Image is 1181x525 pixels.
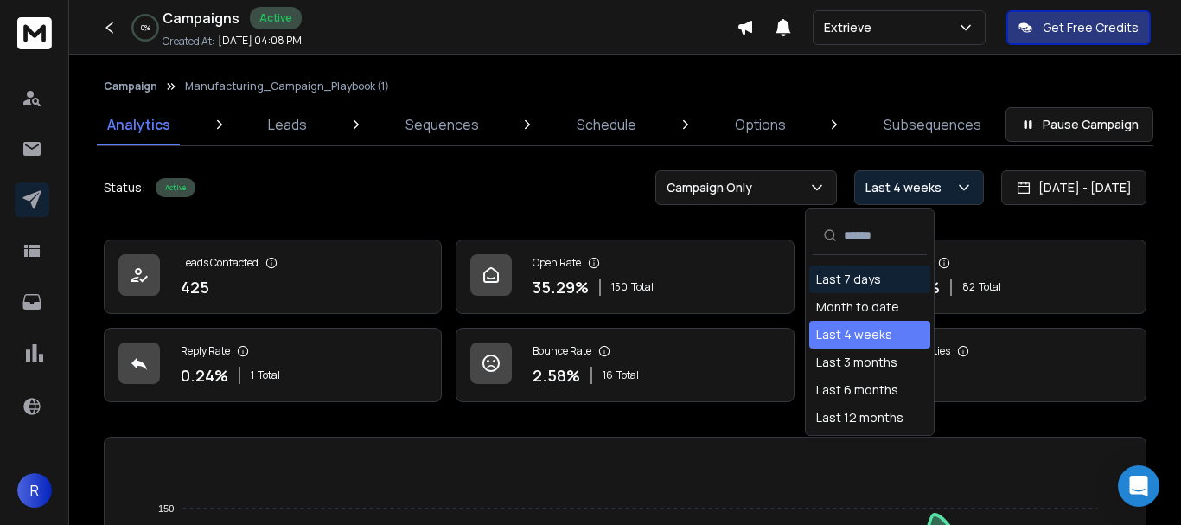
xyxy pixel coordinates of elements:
[405,114,479,135] p: Sequences
[456,328,794,402] a: Bounce Rate2.58%16Total
[808,328,1146,402] a: Opportunities0$0
[156,178,195,197] div: Active
[251,368,254,382] span: 1
[962,280,975,294] span: 82
[533,363,580,387] p: 2.58 %
[808,240,1146,314] a: Click Rate19.29%82Total
[181,344,230,358] p: Reply Rate
[824,19,878,36] p: Extrieve
[97,104,181,145] a: Analytics
[533,256,581,270] p: Open Rate
[735,114,786,135] p: Options
[104,179,145,196] p: Status:
[577,114,636,135] p: Schedule
[816,326,892,343] div: Last 4 weeks
[250,7,302,29] div: Active
[163,35,214,48] p: Created At:
[218,34,302,48] p: [DATE] 04:08 PM
[725,104,796,145] a: Options
[268,114,307,135] p: Leads
[631,280,654,294] span: Total
[104,80,157,93] button: Campaign
[107,114,170,135] p: Analytics
[611,280,628,294] span: 150
[865,179,948,196] p: Last 4 weeks
[1118,465,1159,507] div: Open Intercom Messenger
[873,104,992,145] a: Subsequences
[158,503,174,514] tspan: 150
[1005,107,1153,142] button: Pause Campaign
[1043,19,1139,36] p: Get Free Credits
[603,368,613,382] span: 16
[816,381,898,399] div: Last 6 months
[456,240,794,314] a: Open Rate35.29%150Total
[104,328,442,402] a: Reply Rate0.24%1Total
[181,275,209,299] p: 425
[1006,10,1151,45] button: Get Free Credits
[533,275,589,299] p: 35.29 %
[816,354,897,371] div: Last 3 months
[816,409,903,426] div: Last 12 months
[181,256,259,270] p: Leads Contacted
[163,8,239,29] h1: Campaigns
[181,363,228,387] p: 0.24 %
[1001,170,1146,205] button: [DATE] - [DATE]
[816,298,899,316] div: Month to date
[141,22,150,33] p: 0 %
[616,368,639,382] span: Total
[104,240,442,314] a: Leads Contacted425
[816,271,881,288] div: Last 7 days
[258,368,280,382] span: Total
[17,473,52,508] button: R
[185,80,389,93] p: Manufacturing_Campaign_Playbook (1)
[979,280,1001,294] span: Total
[884,114,981,135] p: Subsequences
[566,104,647,145] a: Schedule
[258,104,317,145] a: Leads
[667,179,759,196] p: Campaign Only
[395,104,489,145] a: Sequences
[533,344,591,358] p: Bounce Rate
